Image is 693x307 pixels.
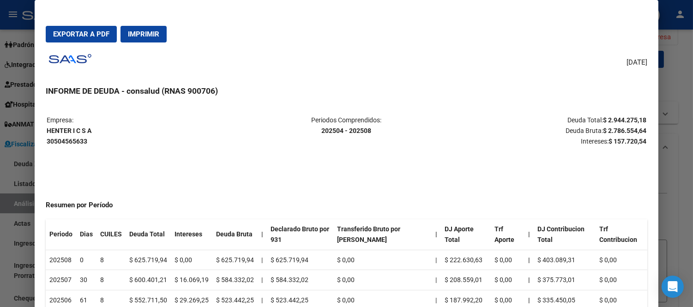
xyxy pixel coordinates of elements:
[447,115,646,146] p: Deuda Total: Deuda Bruta: Intereses:
[126,219,171,250] th: Deuda Total
[76,270,96,290] td: 30
[267,250,333,270] td: $ 625.719,94
[53,30,109,38] span: Exportar a PDF
[491,270,524,290] td: $ 0,00
[96,250,126,270] td: 8
[46,270,76,290] td: 202507
[126,270,171,290] td: $ 600.401,21
[171,250,212,270] td: $ 0,00
[596,270,647,290] td: $ 0,00
[441,270,491,290] td: $ 208.559,01
[76,219,96,250] th: Dias
[128,30,159,38] span: Imprimir
[534,270,596,290] td: $ 375.773,01
[662,276,684,298] div: Open Intercom Messenger
[491,219,524,250] th: Trf Aporte
[524,270,534,290] th: |
[126,250,171,270] td: $ 625.719,94
[46,219,76,250] th: Periodo
[432,219,441,250] th: |
[333,219,432,250] th: Transferido Bruto por [PERSON_NAME]
[76,250,96,270] td: 0
[534,219,596,250] th: DJ Contribucion Total
[212,270,258,290] td: $ 584.332,02
[524,250,534,270] th: |
[258,250,267,270] td: |
[267,219,333,250] th: Declarado Bruto por 931
[321,127,371,134] strong: 202504 - 202508
[441,250,491,270] td: $ 222.630,63
[491,250,524,270] td: $ 0,00
[267,270,333,290] td: $ 584.332,02
[258,219,267,250] th: |
[609,138,646,145] strong: $ 157.720,54
[96,219,126,250] th: CUILES
[212,250,258,270] td: $ 625.719,94
[47,127,91,145] strong: HENTER I C S A 30504565633
[333,250,432,270] td: $ 0,00
[432,250,441,270] td: |
[46,26,117,42] button: Exportar a PDF
[441,219,491,250] th: DJ Aporte Total
[96,270,126,290] td: 8
[258,270,267,290] td: |
[46,250,76,270] td: 202508
[596,219,647,250] th: Trf Contribucion
[47,115,246,146] p: Empresa:
[46,200,647,211] h4: Resumen por Período
[432,270,441,290] td: |
[171,270,212,290] td: $ 16.069,19
[603,127,646,134] strong: $ 2.786.554,64
[247,115,446,136] p: Periodos Comprendidos:
[171,219,212,250] th: Intereses
[212,219,258,250] th: Deuda Bruta
[603,116,646,124] strong: $ 2.944.275,18
[46,85,647,97] h3: INFORME DE DEUDA - consalud (RNAS 900706)
[627,57,647,68] span: [DATE]
[121,26,167,42] button: Imprimir
[524,219,534,250] th: |
[596,250,647,270] td: $ 0,00
[534,250,596,270] td: $ 403.089,31
[333,270,432,290] td: $ 0,00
